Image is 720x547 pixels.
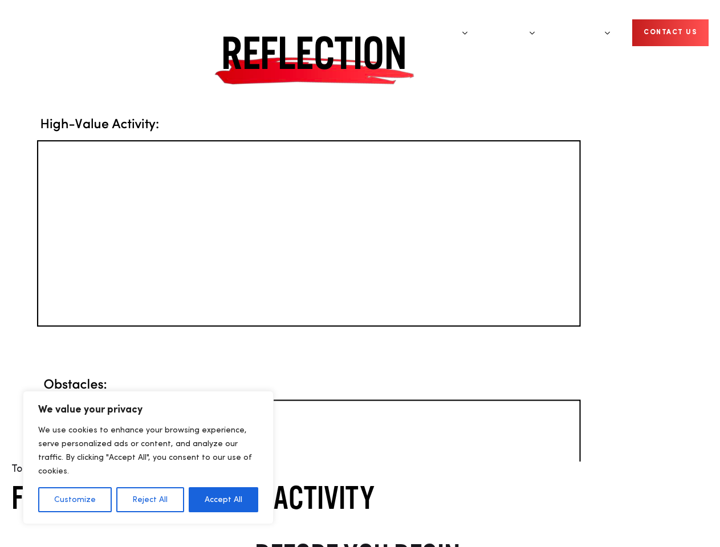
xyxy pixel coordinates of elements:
[410,11,468,54] a: Programs
[11,477,709,518] h1: FREE Tool: Reflection Activity
[632,19,709,46] a: CONTACT US
[11,464,35,474] span: Tools
[484,11,535,54] a: Speaking
[38,403,258,417] p: We value your privacy
[38,423,258,478] p: We use cookies to enhance your browsing experience, serve personalized ads or content, and analyz...
[38,487,112,512] button: Customize
[189,487,258,512] button: Accept All
[551,11,611,54] a: Resources
[11,22,80,44] a: Home
[343,11,410,54] a: Our Approach
[116,487,184,512] button: Reject All
[23,391,274,524] div: We value your privacy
